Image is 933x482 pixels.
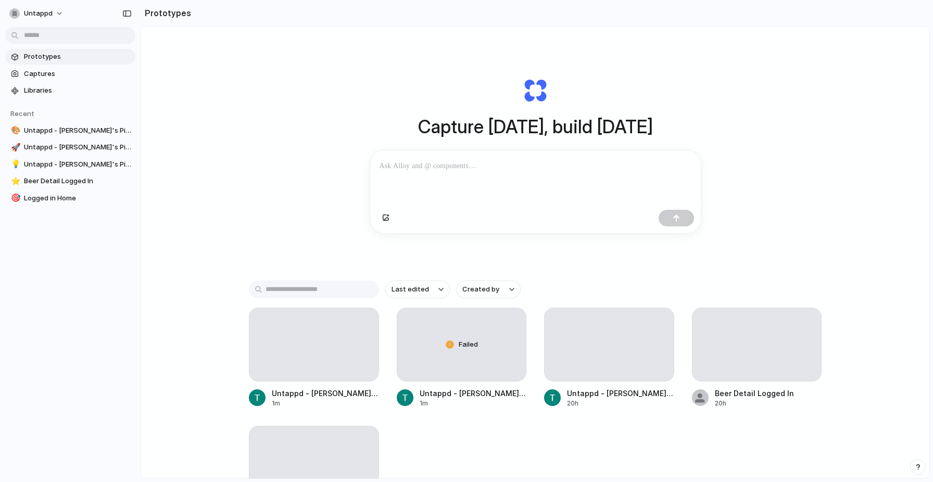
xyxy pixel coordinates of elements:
[11,124,18,136] div: 🎨
[11,175,18,187] div: ⭐
[24,159,131,170] span: Untappd - [PERSON_NAME]'s Pizza & Pint
[392,284,429,295] span: Last edited
[544,308,674,408] a: Untappd - [PERSON_NAME]'s Pizza & Pint20h
[5,5,69,22] button: Untappd
[462,284,499,295] span: Created by
[385,281,450,298] button: Last edited
[249,308,379,408] a: Untappd - [PERSON_NAME]'s Pizza & Pint1m
[11,192,18,204] div: 🎯
[9,176,20,186] button: ⭐
[420,399,527,408] div: 1m
[692,308,822,408] a: Beer Detail Logged In20h
[5,49,135,65] a: Prototypes
[5,139,135,155] a: 🚀Untappd - [PERSON_NAME]'s Pizza & Pint
[5,173,135,189] a: ⭐Beer Detail Logged In
[24,176,131,186] span: Beer Detail Logged In
[141,7,191,19] h2: Prototypes
[11,158,18,170] div: 💡
[24,8,53,19] span: Untappd
[11,142,18,154] div: 🚀
[5,157,135,172] a: 💡Untappd - [PERSON_NAME]'s Pizza & Pint
[567,388,674,399] div: Untappd - [PERSON_NAME]'s Pizza & Pint
[5,123,135,138] a: 🎨Untappd - [PERSON_NAME]'s Pizza & Pint
[272,388,379,399] div: Untappd - [PERSON_NAME]'s Pizza & Pint
[5,66,135,82] a: Captures
[24,85,131,96] span: Libraries
[24,52,131,62] span: Prototypes
[397,308,527,408] a: FailedUntappd - [PERSON_NAME]'s Pizza & Pint1m
[9,193,20,204] button: 🎯
[715,399,794,408] div: 20h
[10,109,34,118] span: Recent
[418,113,653,141] h1: Capture [DATE], build [DATE]
[567,399,674,408] div: 20h
[456,281,521,298] button: Created by
[24,193,131,204] span: Logged in Home
[24,142,131,153] span: Untappd - [PERSON_NAME]'s Pizza & Pint
[272,399,379,408] div: 1m
[5,191,135,206] a: 🎯Logged in Home
[24,69,131,79] span: Captures
[24,125,131,136] span: Untappd - [PERSON_NAME]'s Pizza & Pint
[715,388,794,399] div: Beer Detail Logged In
[9,125,20,136] button: 🎨
[9,142,20,153] button: 🚀
[459,339,478,350] span: Failed
[5,83,135,98] a: Libraries
[420,388,527,399] div: Untappd - [PERSON_NAME]'s Pizza & Pint
[9,159,20,170] button: 💡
